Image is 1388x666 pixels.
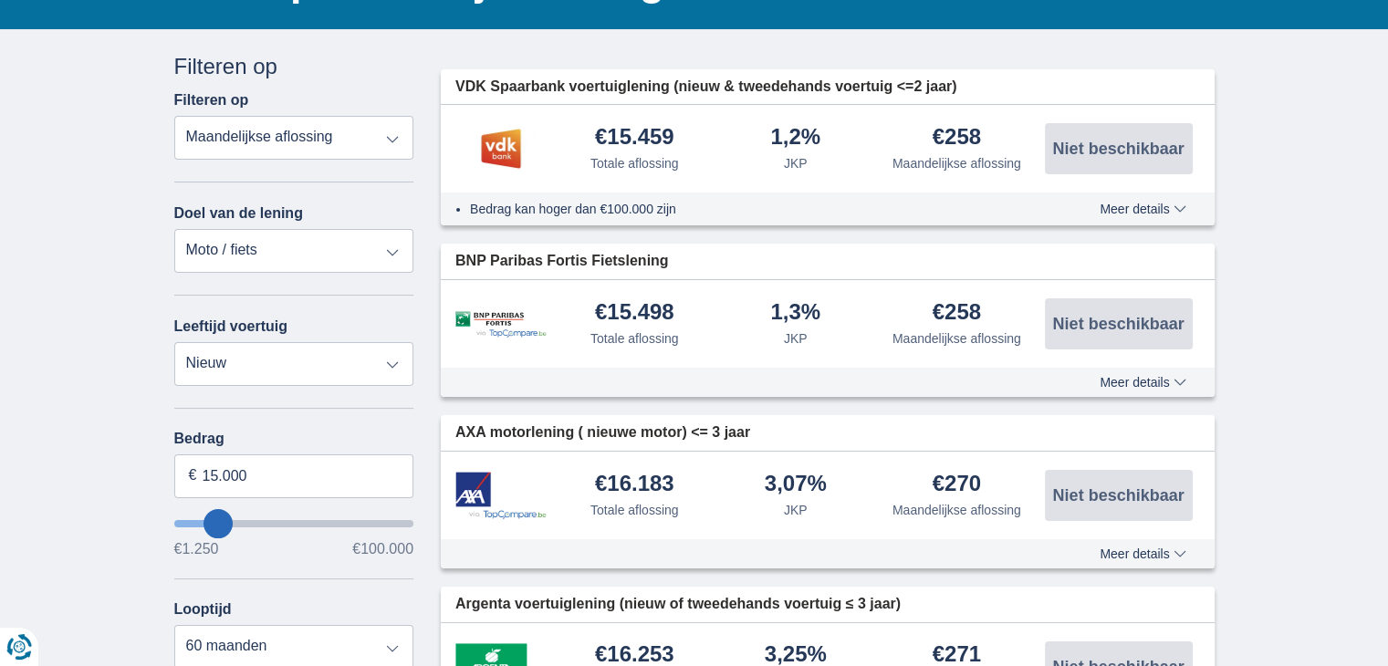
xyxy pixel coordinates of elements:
button: Meer details [1086,375,1199,390]
span: €1.250 [174,542,219,557]
span: €100.000 [352,542,413,557]
span: Niet beschikbaar [1052,487,1184,504]
span: € [189,465,197,486]
div: 1,2% [770,126,820,151]
div: 1,3% [770,301,820,326]
img: product.pl.alt BNP Paribas Fortis [455,311,547,338]
span: VDK Spaarbank voertuiglening (nieuw & tweedehands voertuig <=2 jaar) [455,77,956,98]
button: Niet beschikbaar [1045,470,1193,521]
span: AXA motorlening ( nieuwe motor) <= 3 jaar [455,422,750,443]
button: Niet beschikbaar [1045,123,1193,174]
label: Doel van de lening [174,205,303,222]
label: Leeftijd voertuig [174,318,287,335]
div: Maandelijkse aflossing [892,154,1021,172]
input: wantToBorrow [174,520,414,527]
span: Niet beschikbaar [1052,140,1184,157]
div: Totale aflossing [590,154,679,172]
img: product.pl.alt VDK bank [455,126,547,172]
div: Maandelijkse aflossing [892,501,1021,519]
div: Totale aflossing [590,501,679,519]
div: €258 [933,126,981,151]
div: JKP [784,501,808,519]
div: €270 [933,473,981,497]
span: Meer details [1100,376,1185,389]
img: product.pl.alt Axa Bank [455,472,547,520]
span: Niet beschikbaar [1052,316,1184,332]
div: JKP [784,329,808,348]
div: €16.183 [595,473,674,497]
button: Meer details [1086,202,1199,216]
div: Maandelijkse aflossing [892,329,1021,348]
span: Meer details [1100,203,1185,215]
div: Filteren op [174,51,414,82]
span: Argenta voertuiglening (nieuw of tweedehands voertuig ≤ 3 jaar) [455,594,901,615]
div: Totale aflossing [590,329,679,348]
div: JKP [784,154,808,172]
span: Meer details [1100,547,1185,560]
span: BNP Paribas Fortis Fietslening [455,251,669,272]
label: Bedrag [174,431,414,447]
li: Bedrag kan hoger dan €100.000 zijn [470,200,1033,218]
button: Meer details [1086,546,1199,561]
div: €258 [933,301,981,326]
div: €15.498 [595,301,674,326]
div: €15.459 [595,126,674,151]
div: 3,07% [765,473,827,497]
label: Filteren op [174,92,249,109]
label: Looptijd [174,601,232,618]
button: Niet beschikbaar [1045,298,1193,349]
